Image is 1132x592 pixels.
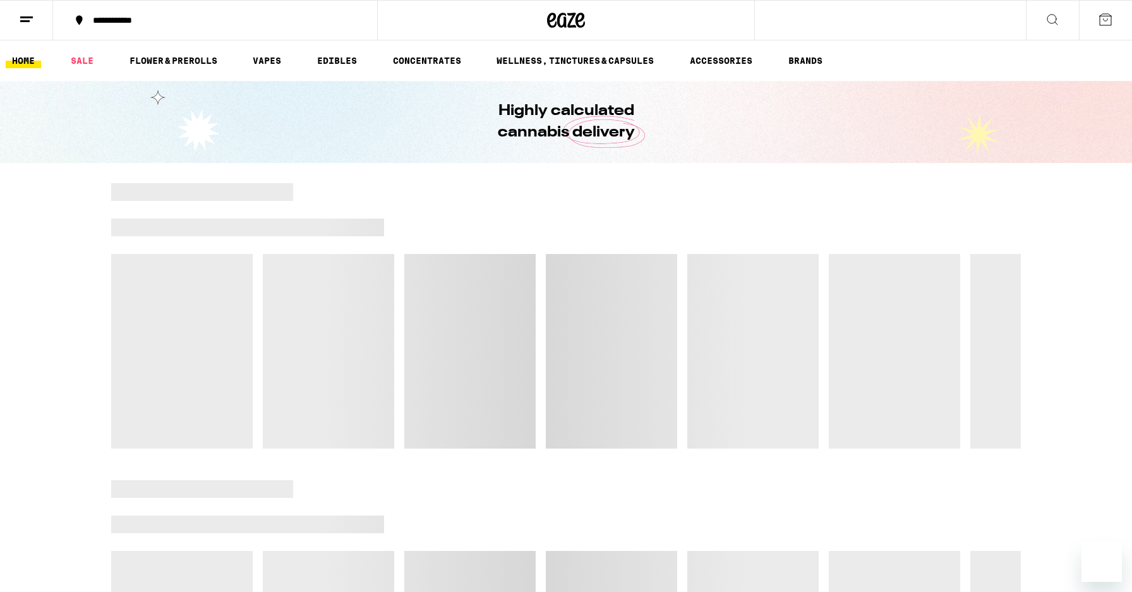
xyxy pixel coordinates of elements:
a: BRANDS [782,53,829,68]
a: CONCENTRATES [387,53,467,68]
a: SALE [64,53,100,68]
a: FLOWER & PREROLLS [123,53,224,68]
a: WELLNESS, TINCTURES & CAPSULES [490,53,660,68]
a: HOME [6,53,41,68]
iframe: Button to launch messaging window [1081,541,1122,582]
a: ACCESSORIES [683,53,759,68]
a: VAPES [246,53,287,68]
a: EDIBLES [311,53,363,68]
h1: Highly calculated cannabis delivery [462,100,670,143]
